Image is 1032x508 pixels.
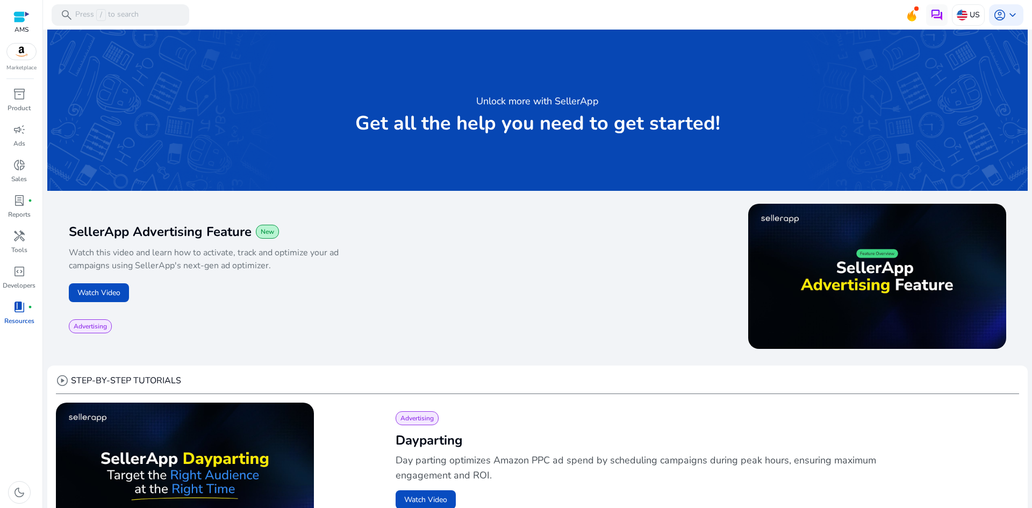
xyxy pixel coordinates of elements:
[970,5,980,24] p: US
[56,374,181,387] div: STEP-BY-STEP TUTORIALS
[957,10,967,20] img: us.svg
[56,374,69,387] span: play_circle
[993,9,1006,22] span: account_circle
[1006,9,1019,22] span: keyboard_arrow_down
[96,9,106,21] span: /
[11,174,27,184] p: Sales
[396,432,1002,449] h2: Dayparting
[4,316,34,326] p: Resources
[28,305,32,309] span: fiber_manual_record
[396,453,880,483] p: Day parting optimizes Amazon PPC ad spend by scheduling campaigns during peak hours, ensuring max...
[28,198,32,203] span: fiber_manual_record
[13,194,26,207] span: lab_profile
[74,322,107,331] span: Advertising
[13,25,30,34] p: AMS
[13,486,26,499] span: dark_mode
[13,159,26,171] span: donut_small
[13,88,26,101] span: inventory_2
[75,9,139,21] p: Press to search
[3,281,35,290] p: Developers
[60,9,73,22] span: search
[13,300,26,313] span: book_4
[400,414,434,423] span: Advertising
[7,44,36,60] img: amazon.svg
[11,245,27,255] p: Tools
[13,265,26,278] span: code_blocks
[6,64,37,72] p: Marketplace
[69,223,252,240] span: SellerApp Advertising Feature
[13,139,25,148] p: Ads
[261,227,274,236] span: New
[13,230,26,242] span: handyman
[69,283,129,302] button: Watch Video
[476,94,599,109] h3: Unlock more with SellerApp
[748,204,1006,349] img: maxresdefault.jpg
[8,103,31,113] p: Product
[355,113,720,134] p: Get all the help you need to get started!
[13,123,26,136] span: campaign
[69,246,381,272] p: Watch this video and learn how to activate, track and optimize your ad campaigns using SellerApp'...
[8,210,31,219] p: Reports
